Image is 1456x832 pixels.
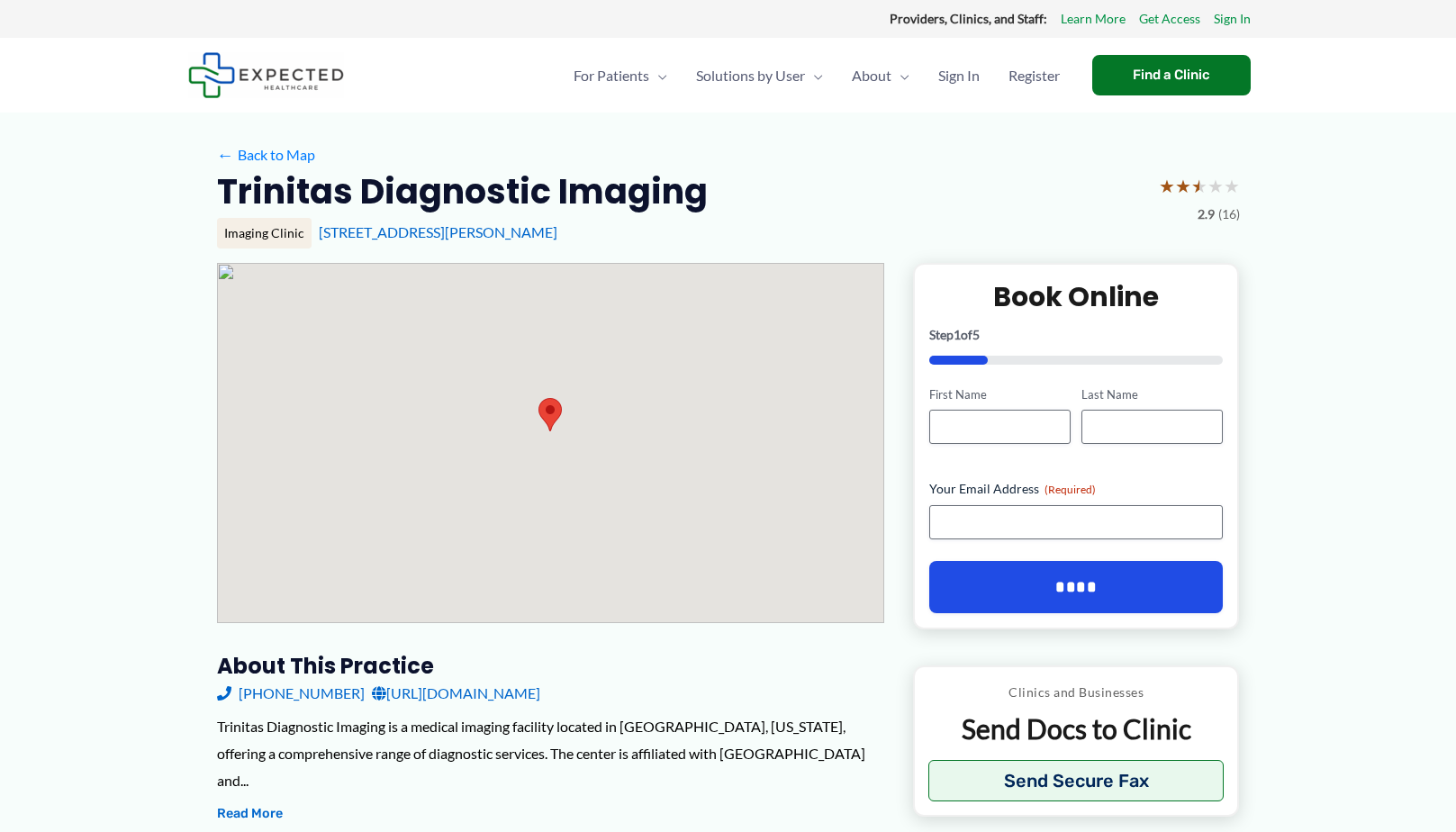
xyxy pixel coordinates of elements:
p: Step of [929,329,1224,341]
span: 2.9 [1198,203,1215,226]
a: Register [994,44,1074,107]
button: Send Secure Fax [928,760,1225,801]
span: About [852,44,891,107]
img: Expected Healthcare Logo - side, dark font, small [188,52,344,98]
span: (16) [1218,203,1240,226]
span: ★ [1159,169,1175,203]
a: For PatientsMenu Toggle [559,44,682,107]
nav: Primary Site Navigation [559,44,1074,107]
a: Learn More [1061,7,1126,31]
label: Your Email Address [929,480,1224,498]
span: Sign In [938,44,980,107]
a: Sign In [1214,7,1251,31]
p: Clinics and Businesses [928,681,1225,704]
span: Register [1008,44,1060,107]
span: 5 [972,327,980,342]
a: Solutions by UserMenu Toggle [682,44,837,107]
strong: Providers, Clinics, and Staff: [890,11,1047,26]
button: Read More [217,803,283,825]
span: ★ [1191,169,1207,203]
a: Get Access [1139,7,1200,31]
h2: Trinitas Diagnostic Imaging [217,169,708,213]
h3: About this practice [217,652,884,680]
span: Solutions by User [696,44,805,107]
span: For Patients [574,44,649,107]
a: AboutMenu Toggle [837,44,924,107]
div: Trinitas Diagnostic Imaging is a medical imaging facility located in [GEOGRAPHIC_DATA], [US_STATE... [217,713,884,793]
span: (Required) [1045,483,1096,496]
p: Send Docs to Clinic [928,711,1225,746]
a: Sign In [924,44,994,107]
span: 1 [954,327,961,342]
label: First Name [929,386,1071,403]
div: Imaging Clinic [217,218,312,249]
span: ★ [1207,169,1224,203]
span: Menu Toggle [805,44,823,107]
span: Menu Toggle [649,44,667,107]
label: Last Name [1081,386,1223,403]
a: Find a Clinic [1092,55,1251,95]
a: [PHONE_NUMBER] [217,680,365,707]
h2: Book Online [929,279,1224,314]
a: [URL][DOMAIN_NAME] [372,680,540,707]
a: [STREET_ADDRESS][PERSON_NAME] [319,223,557,240]
a: ←Back to Map [217,141,315,168]
span: ★ [1224,169,1240,203]
span: ★ [1175,169,1191,203]
span: ← [217,146,234,163]
span: Menu Toggle [891,44,909,107]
